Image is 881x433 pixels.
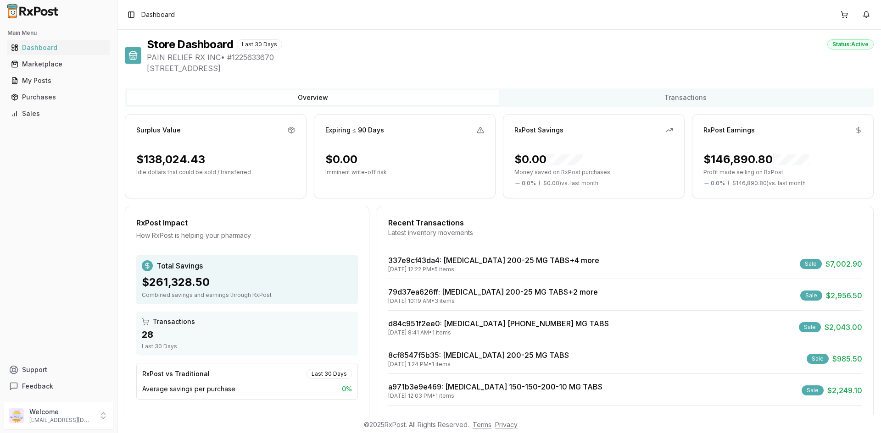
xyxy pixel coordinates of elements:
a: Sales [7,105,110,122]
div: [DATE] 12:03 PM • 1 items [388,392,602,400]
div: How RxPost is helping your pharmacy [136,231,358,240]
span: Transactions [153,317,195,326]
div: Sale [800,290,822,301]
span: $985.50 [832,353,862,364]
p: [EMAIL_ADDRESS][DOMAIN_NAME] [29,417,93,424]
div: Purchases [11,93,106,102]
button: Transactions [499,90,872,105]
div: [DATE] 8:41 AM • 1 items [388,329,609,336]
nav: breadcrumb [141,10,175,19]
p: Welcome [29,407,93,417]
p: Idle dollars that could be sold / transferred [136,169,295,176]
span: 0.0 % [711,180,725,187]
span: Feedback [22,382,53,391]
button: Overview [127,90,499,105]
div: 28 [142,328,352,341]
span: $2,043.00 [825,322,862,333]
div: RxPost Savings [514,126,563,135]
a: My Posts [7,72,110,89]
a: Marketplace [7,56,110,72]
div: RxPost Earnings [703,126,755,135]
div: Combined savings and earnings through RxPost [142,291,352,299]
a: Terms [473,421,491,428]
span: Dashboard [141,10,175,19]
button: Support [4,362,113,378]
div: $0.00 [325,152,357,167]
span: Total Savings [156,260,203,271]
span: ( - $146,890.80 ) vs. last month [728,180,806,187]
button: My Posts [4,73,113,88]
div: Last 30 Days [237,39,282,49]
a: d84c951f2ee0: [MEDICAL_DATA] [PHONE_NUMBER] MG TABS [388,319,609,328]
div: Sale [800,259,822,269]
span: $2,249.10 [827,385,862,396]
p: Money saved on RxPost purchases [514,169,673,176]
button: Purchases [4,90,113,104]
div: [DATE] 12:22 PM • 5 items [388,266,599,273]
div: Last 30 Days [142,343,352,350]
div: [DATE] 1:24 PM • 1 items [388,361,569,368]
h1: Store Dashboard [147,37,233,52]
img: User avatar [9,408,24,423]
span: $2,956.50 [826,290,862,301]
a: 8cf8547f5b35: [MEDICAL_DATA] 200-25 MG TABS [388,351,569,360]
div: $146,890.80 [703,152,809,167]
span: [STREET_ADDRESS] [147,63,874,74]
div: Dashboard [11,43,106,52]
button: Sales [4,106,113,121]
span: Average savings per purchase: [142,384,237,394]
div: My Posts [11,76,106,85]
div: Sale [799,322,821,332]
span: PAIN RELIEF RX INC • # 1225633670 [147,52,874,63]
a: Privacy [495,421,518,428]
div: Last 30 Days [307,369,352,379]
div: Latest inventory movements [388,228,862,237]
button: Feedback [4,378,113,395]
a: a971b3e9e469: [MEDICAL_DATA] 150-150-200-10 MG TABS [388,382,602,391]
a: Dashboard [7,39,110,56]
div: Sales [11,109,106,118]
div: $0.00 [514,152,583,167]
div: RxPost Impact [136,217,358,228]
img: RxPost Logo [4,4,62,18]
button: Marketplace [4,57,113,71]
div: $138,024.43 [136,152,205,167]
span: ( - $0.00 ) vs. last month [539,180,598,187]
h2: Main Menu [7,29,110,37]
div: RxPost vs Traditional [142,369,210,378]
div: [DATE] 10:19 AM • 3 items [388,297,598,305]
a: 337e9cf43da4: [MEDICAL_DATA] 200-25 MG TABS+4 more [388,256,599,265]
button: Dashboard [4,40,113,55]
div: Recent Transactions [388,217,862,228]
a: Purchases [7,89,110,105]
div: Expiring ≤ 90 Days [325,126,384,135]
div: $261,328.50 [142,275,352,290]
div: Sale [807,354,829,364]
div: Marketplace [11,60,106,69]
div: Surplus Value [136,126,181,135]
span: 0.0 % [522,180,536,187]
span: 0 % [342,384,352,394]
p: Imminent write-off risk [325,169,484,176]
span: $7,002.90 [825,258,862,269]
p: Profit made selling on RxPost [703,169,862,176]
a: 79d37ea626ff: [MEDICAL_DATA] 200-25 MG TABS+2 more [388,287,598,296]
div: Status: Active [827,39,874,49]
div: Sale [802,385,824,395]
